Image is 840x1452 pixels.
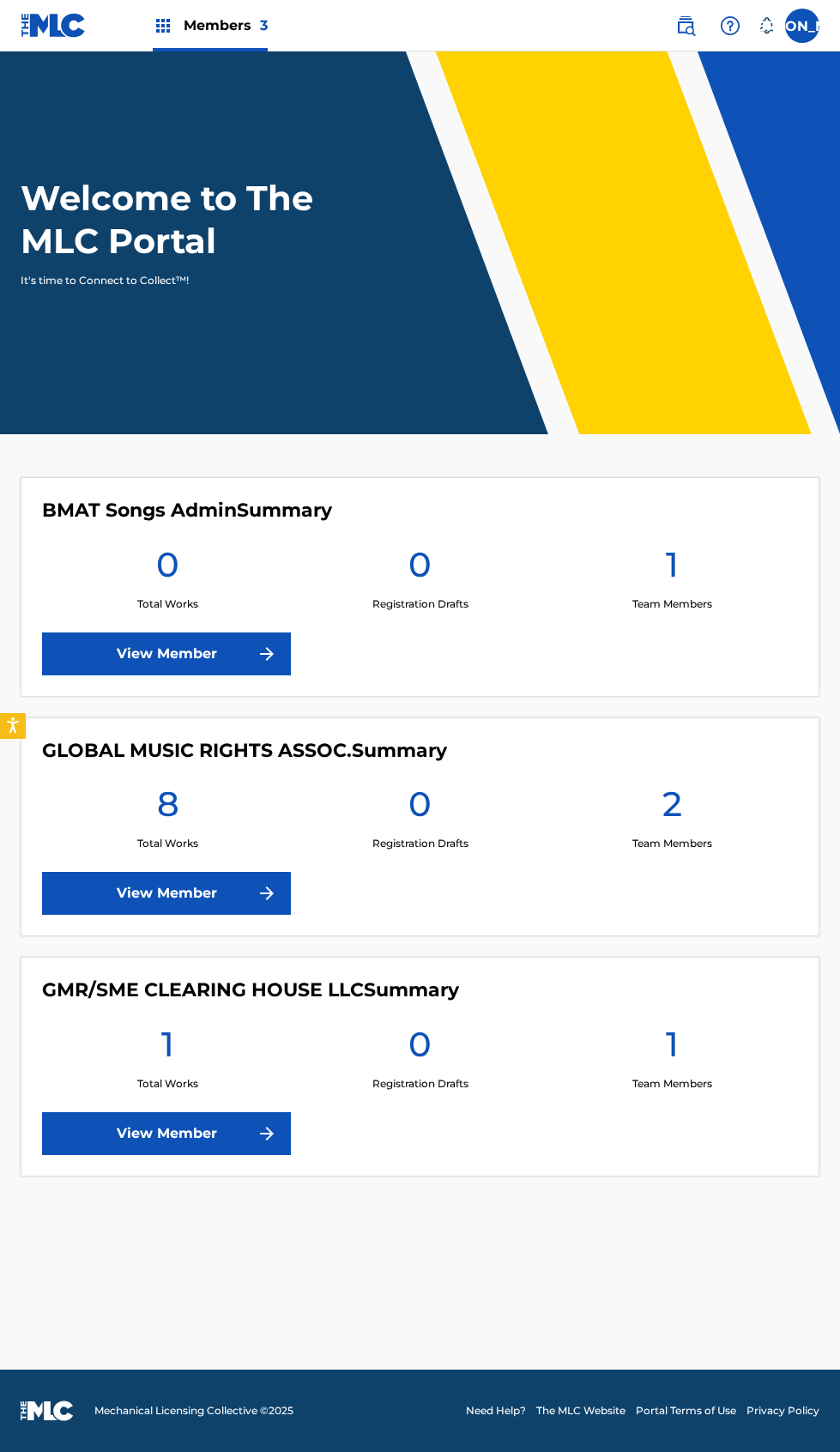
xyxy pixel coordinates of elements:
[675,15,696,36] img: search
[668,9,703,43] a: Public Search
[153,15,173,36] img: Top Rightsholders
[42,632,291,675] a: View Member
[632,1076,712,1092] p: Team Members
[632,596,712,612] p: Team Members
[636,1403,736,1419] a: Portal Terms of Use
[161,1023,174,1076] h1: 1
[42,978,459,1002] h4: GMR/SME CLEARING HOUSE LLC
[666,543,679,596] h1: 1
[372,836,468,851] p: Registration Drafts
[260,17,268,33] span: 3
[137,836,198,851] p: Total Works
[21,13,87,38] img: MLC Logo
[408,1023,432,1076] h1: 0
[257,1123,277,1144] img: f7272a7cc735f4ea7f67.svg
[21,1401,74,1421] img: logo
[184,15,268,35] span: Members
[21,273,318,288] p: It's time to Connect to Collect™!
[466,1403,526,1419] a: Need Help?
[137,596,198,612] p: Total Works
[257,883,277,904] img: f7272a7cc735f4ea7f67.svg
[754,1370,840,1452] iframe: Chat Widget
[632,836,712,851] p: Team Members
[662,783,682,836] h1: 2
[372,1076,468,1092] p: Registration Drafts
[156,543,179,596] h1: 0
[785,9,819,43] div: User Menu
[42,1112,291,1155] a: View Member
[372,596,468,612] p: Registration Drafts
[536,1403,625,1419] a: The MLC Website
[257,644,277,664] img: f7272a7cc735f4ea7f67.svg
[408,783,432,836] h1: 0
[42,872,291,915] a: View Member
[713,9,747,43] div: Help
[21,177,341,263] h1: Welcome to The MLC Portal
[137,1076,198,1092] p: Total Works
[157,783,179,836] h1: 8
[42,499,332,523] h4: BMAT Songs Admin
[746,1403,819,1419] a: Privacy Policy
[408,543,432,596] h1: 0
[42,739,447,763] h4: GLOBAL MUSIC RIGHTS ASSOC.
[666,1023,679,1076] h1: 1
[94,1403,293,1419] span: Mechanical Licensing Collective © 2025
[720,15,740,36] img: help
